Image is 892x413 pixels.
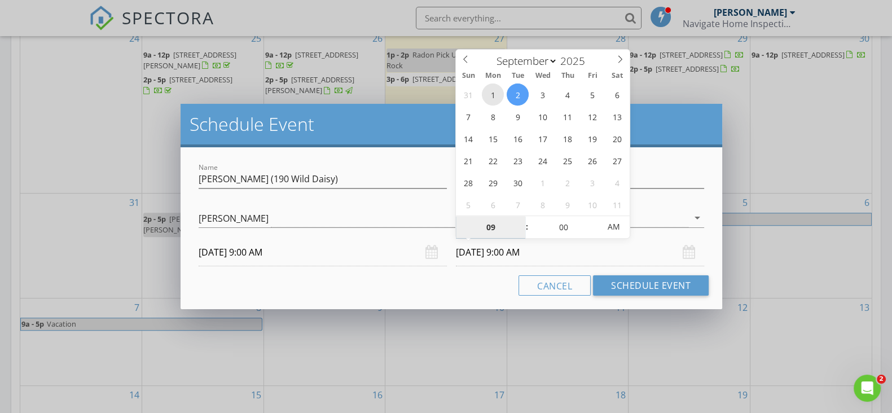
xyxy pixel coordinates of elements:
[606,106,628,128] span: September 13, 2025
[581,172,603,194] span: October 3, 2025
[556,106,578,128] span: September 11, 2025
[507,106,529,128] span: September 9, 2025
[581,150,603,172] span: September 26, 2025
[482,128,504,150] span: September 15, 2025
[506,72,530,80] span: Tue
[531,194,553,216] span: October 8, 2025
[457,106,479,128] span: September 7, 2025
[481,72,506,80] span: Mon
[605,72,630,80] span: Sat
[581,128,603,150] span: September 19, 2025
[606,150,628,172] span: September 27, 2025
[482,84,504,106] span: September 1, 2025
[581,84,603,106] span: September 5, 2025
[507,172,529,194] span: September 30, 2025
[877,375,886,384] span: 2
[606,194,628,216] span: October 11, 2025
[482,150,504,172] span: September 22, 2025
[457,194,479,216] span: October 5, 2025
[199,239,447,266] input: Select date
[606,84,628,106] span: September 6, 2025
[507,128,529,150] span: September 16, 2025
[557,54,595,68] input: Year
[457,128,479,150] span: September 14, 2025
[580,72,605,80] span: Fri
[555,72,580,80] span: Thu
[606,172,628,194] span: October 4, 2025
[482,194,504,216] span: October 6, 2025
[606,128,628,150] span: September 20, 2025
[531,150,553,172] span: September 24, 2025
[199,213,269,223] div: [PERSON_NAME]
[531,172,553,194] span: October 1, 2025
[556,150,578,172] span: September 25, 2025
[581,106,603,128] span: September 12, 2025
[457,84,479,106] span: August 31, 2025
[525,216,529,238] span: :
[556,194,578,216] span: October 9, 2025
[581,194,603,216] span: October 10, 2025
[456,72,481,80] span: Sun
[691,211,704,225] i: arrow_drop_down
[482,106,504,128] span: September 8, 2025
[531,128,553,150] span: September 17, 2025
[556,172,578,194] span: October 2, 2025
[457,150,479,172] span: September 21, 2025
[556,84,578,106] span: September 4, 2025
[531,106,553,128] span: September 10, 2025
[518,275,591,296] button: Cancel
[854,375,881,402] iframe: Intercom live chat
[457,172,479,194] span: September 28, 2025
[507,194,529,216] span: October 7, 2025
[598,216,629,238] span: Click to toggle
[507,84,529,106] span: September 2, 2025
[507,150,529,172] span: September 23, 2025
[482,172,504,194] span: September 29, 2025
[530,72,555,80] span: Wed
[190,113,713,135] h2: Schedule Event
[456,239,704,266] input: Select date
[556,128,578,150] span: September 18, 2025
[531,84,553,106] span: September 3, 2025
[593,275,709,296] button: Schedule Event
